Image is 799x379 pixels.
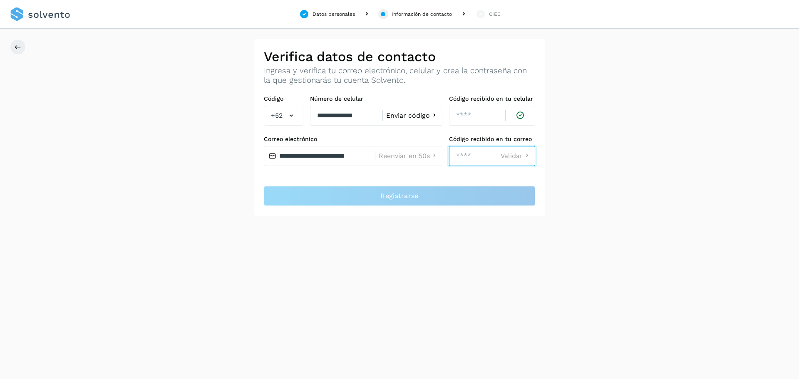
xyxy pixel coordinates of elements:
button: Validar [501,151,531,160]
p: Ingresa y verifica tu correo electrónico, celular y crea la contraseña con la que gestionarás tu ... [264,66,535,85]
label: Código recibido en tu correo [449,136,535,143]
h2: Verifica datos de contacto [264,49,535,64]
button: Reenviar en 50s [379,151,439,160]
button: Registrarse [264,186,535,206]
span: Registrarse [380,191,418,201]
label: Correo electrónico [264,136,442,143]
span: +52 [271,111,283,121]
span: Enviar código [386,112,430,119]
label: Número de celular [310,95,442,102]
div: CIEC [489,10,501,18]
span: Reenviar en 50s [379,153,430,159]
div: Información de contacto [392,10,452,18]
label: Código recibido en tu celular [449,95,535,102]
button: Enviar código [386,111,439,120]
span: Validar [501,153,523,159]
div: Datos personales [313,10,355,18]
label: Código [264,95,303,102]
